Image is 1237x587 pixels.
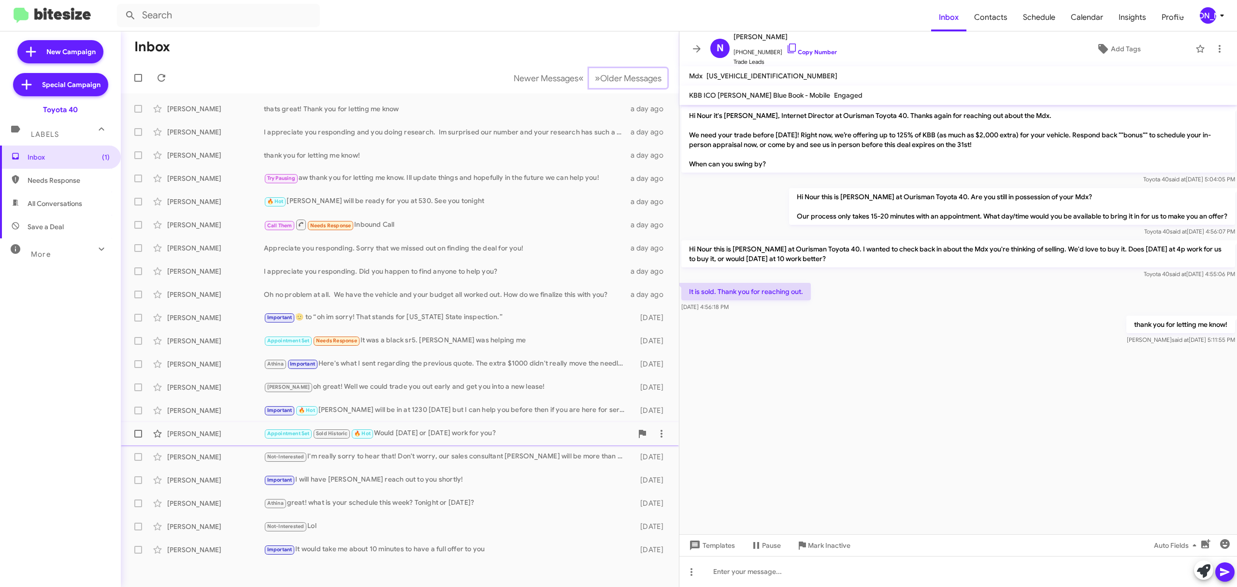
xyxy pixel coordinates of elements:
div: [PERSON_NAME] [167,243,264,253]
div: I'm really sorry to hear that! Don't worry, our sales consultant [PERSON_NAME] will be more than ... [264,451,630,462]
div: [PERSON_NAME] [167,429,264,439]
div: Here's what I sent regarding the previous quote. The extra $1000 didn't really move the needle ==... [264,358,630,369]
div: [DATE] [630,452,671,462]
div: [DATE] [630,522,671,531]
span: Trade Leads [734,57,837,67]
a: Insights [1111,3,1154,31]
p: Hi Nour this is [PERSON_NAME] at Ourisman Toyota 40. Are you still in possession of your Mdx? Our... [789,188,1235,225]
span: 🔥 Hot [354,430,371,437]
span: Sold Historic [316,430,348,437]
div: [DATE] [630,406,671,415]
input: Search [117,4,320,27]
a: Contacts [966,3,1015,31]
div: [DATE] [630,499,671,508]
a: New Campaign [17,40,103,63]
span: Templates [687,537,735,554]
div: a day ago [630,150,671,160]
span: N [717,41,724,56]
span: [PERSON_NAME] [DATE] 5:11:55 PM [1127,336,1235,343]
div: [PERSON_NAME] [1200,7,1216,24]
div: a day ago [630,266,671,276]
span: Try Pausing [267,175,295,181]
p: It is sold. Thank you for reaching out. [681,283,811,300]
div: [PERSON_NAME] will be ready for you at 530. See you tonight [264,196,630,207]
span: Mark Inactive [808,537,850,554]
div: [PERSON_NAME] [167,499,264,508]
div: [PERSON_NAME] [167,266,264,276]
div: I appreciate you responding. Did you happen to find anyone to help you? [264,266,630,276]
div: Would [DATE] or [DATE] work for you? [264,428,633,439]
p: Hi Nour this is [PERSON_NAME] at Ourisman Toyota 40. I wanted to check back in about the Mdx you'... [681,240,1235,267]
div: [PERSON_NAME] will be in at 1230 [DATE] but I can help you before then if you are here for service [264,405,630,416]
span: said at [1169,270,1186,278]
div: [PERSON_NAME] [167,382,264,392]
a: Copy Number [786,48,837,56]
span: » [595,72,600,84]
span: Important [290,361,315,367]
span: Add Tags [1111,40,1141,58]
div: Lol [264,521,630,532]
span: Athina [267,500,284,506]
button: Templates [679,537,743,554]
div: [PERSON_NAME] [167,104,264,114]
span: Engaged [834,91,863,100]
span: Older Messages [600,73,662,84]
div: a day ago [630,127,671,137]
span: 🔥 Hot [299,407,315,413]
span: Mdx [689,72,703,80]
div: a day ago [630,290,671,299]
div: [PERSON_NAME] [167,313,264,323]
span: Calendar [1063,3,1111,31]
div: a day ago [630,243,671,253]
div: [PERSON_NAME] [167,174,264,183]
span: Toyota 40 [DATE] 4:55:06 PM [1144,270,1235,278]
button: Pause [743,537,789,554]
span: Special Campaign [42,80,101,89]
div: [PERSON_NAME] [167,197,264,206]
h1: Inbox [134,39,170,55]
a: Inbox [931,3,966,31]
span: Appointment Set [267,338,310,344]
span: Pause [762,537,781,554]
div: [PERSON_NAME] [167,475,264,485]
div: I will have [PERSON_NAME] reach out to you shortly! [264,474,630,485]
div: thank you for letting me know! [264,150,630,160]
div: I appreciate you responding and you doing research. Im surprised our number and your research has... [264,127,630,137]
span: 🔥 Hot [267,198,284,205]
span: said at [1170,228,1187,235]
button: Auto Fields [1146,537,1208,554]
div: It would take me about 10 minutes to have a full offer to you [264,544,630,555]
span: Toyota 40 [DATE] 4:56:07 PM [1144,228,1235,235]
span: Newer Messages [514,73,578,84]
span: New Campaign [46,47,96,57]
a: Special Campaign [13,73,108,96]
div: [PERSON_NAME] [167,452,264,462]
a: Profile [1154,3,1192,31]
span: Save a Deal [28,222,64,232]
span: [PERSON_NAME] [734,31,837,43]
div: a day ago [630,174,671,183]
div: [DATE] [630,475,671,485]
span: Call Them [267,222,292,229]
span: (1) [102,152,110,162]
button: Add Tags [1045,40,1191,58]
span: Not-Interested [267,454,304,460]
div: [PERSON_NAME] [167,150,264,160]
div: [DATE] [630,382,671,392]
div: [PERSON_NAME] [167,336,264,346]
span: Appointment Set [267,430,310,437]
div: Appreciate you responding. Sorry that we missed out on finding the deal for you! [264,243,630,253]
button: [PERSON_NAME] [1192,7,1226,24]
div: Inbound Call [264,219,630,231]
span: Important [267,314,292,321]
span: Important [267,546,292,553]
span: [DATE] 4:56:18 PM [681,303,729,310]
div: oh great! Well we could trade you out early and get you into a new lease! [264,382,630,393]
a: Schedule [1015,3,1063,31]
span: Labels [31,130,59,139]
div: [PERSON_NAME] [167,545,264,555]
div: ​🫡​ to “ oh im sorry! That stands for [US_STATE] State inspection. ” [264,312,630,323]
span: [PERSON_NAME] [267,384,310,390]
